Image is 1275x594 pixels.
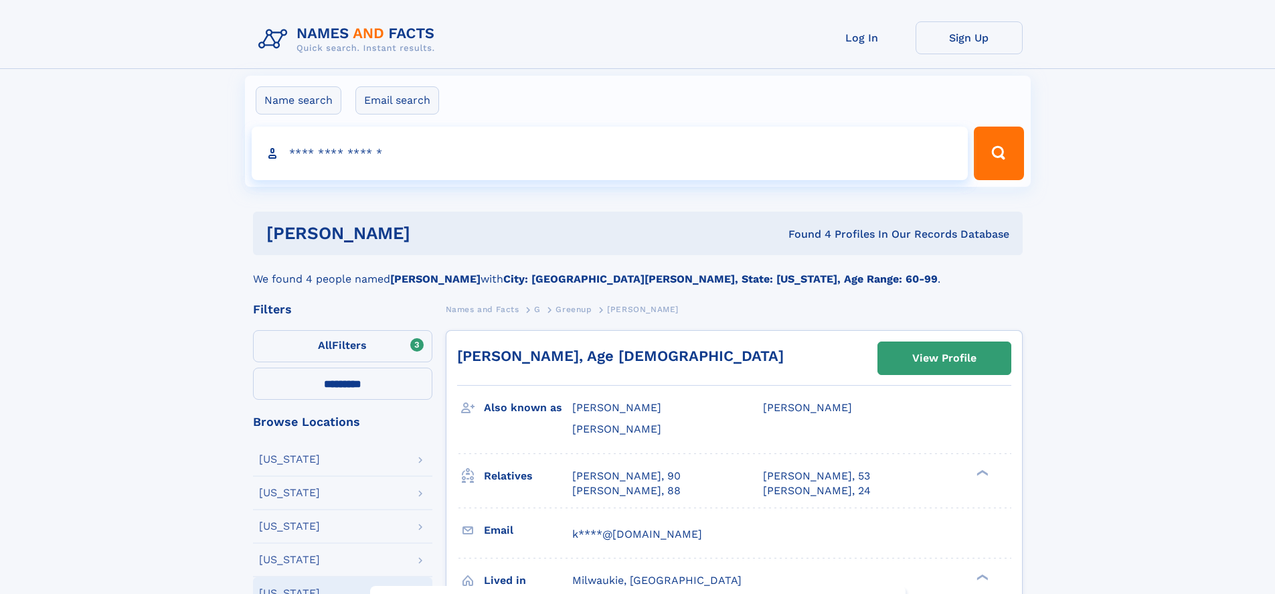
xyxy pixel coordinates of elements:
[599,227,1009,242] div: Found 4 Profiles In Our Records Database
[556,301,592,317] a: Greenup
[253,255,1023,287] div: We found 4 people named with .
[259,521,320,532] div: [US_STATE]
[259,488,320,498] div: [US_STATE]
[912,343,976,374] div: View Profile
[572,423,661,435] span: [PERSON_NAME]
[253,21,446,58] img: Logo Names and Facts
[534,305,541,314] span: G
[607,305,679,314] span: [PERSON_NAME]
[572,484,681,498] a: [PERSON_NAME], 88
[763,401,852,414] span: [PERSON_NAME]
[974,127,1023,180] button: Search Button
[809,21,916,54] a: Log In
[390,273,481,285] b: [PERSON_NAME]
[446,301,519,317] a: Names and Facts
[253,330,432,362] label: Filters
[355,86,439,115] label: Email search
[878,342,1011,374] a: View Profile
[457,348,784,364] a: [PERSON_NAME], Age [DEMOGRAPHIC_DATA]
[556,305,592,314] span: Greenup
[259,554,320,565] div: [US_STATE]
[252,127,968,180] input: search input
[256,86,341,115] label: Name search
[318,339,332,352] span: All
[253,303,432,315] div: Filters
[484,396,572,419] h3: Also known as
[484,465,572,488] h3: Relatives
[916,21,1023,54] a: Sign Up
[973,468,989,477] div: ❯
[973,573,989,581] div: ❯
[259,454,320,465] div: [US_STATE]
[484,519,572,542] h3: Email
[572,469,681,484] a: [PERSON_NAME], 90
[484,569,572,592] h3: Lived in
[572,401,661,414] span: [PERSON_NAME]
[266,225,600,242] h1: [PERSON_NAME]
[253,416,432,428] div: Browse Locations
[503,273,938,285] b: City: [GEOGRAPHIC_DATA][PERSON_NAME], State: [US_STATE], Age Range: 60-99
[572,574,742,587] span: Milwaukie, [GEOGRAPHIC_DATA]
[534,301,541,317] a: G
[763,469,870,484] a: [PERSON_NAME], 53
[763,484,871,498] a: [PERSON_NAME], 24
